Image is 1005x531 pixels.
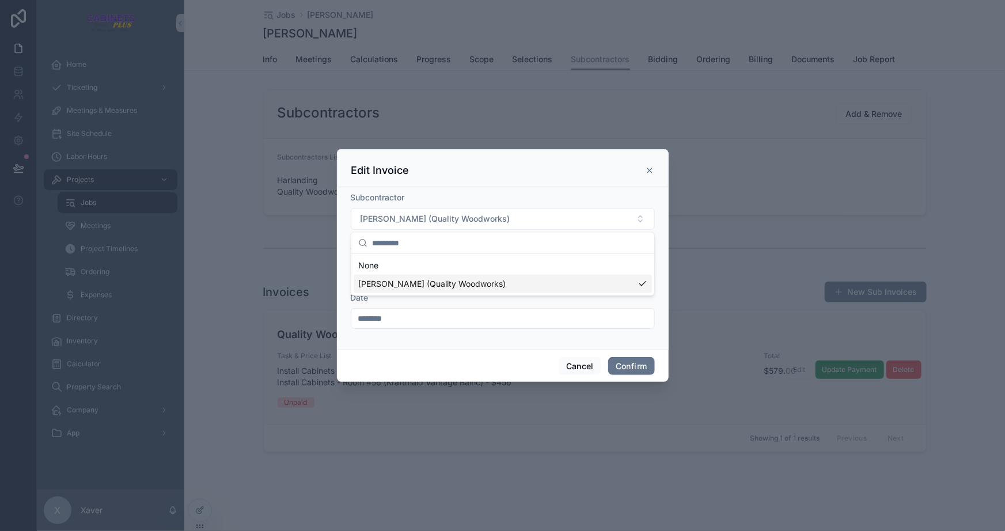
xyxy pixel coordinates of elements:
[351,254,654,295] div: Suggestions
[351,208,655,230] button: Select Button
[608,357,654,376] button: Confirm
[351,164,409,177] h3: Edit Invoice
[354,256,652,275] div: None
[351,192,405,202] span: Subcontractor
[361,213,510,225] span: [PERSON_NAME] (Quality Woodworks)
[559,357,601,376] button: Cancel
[351,293,369,302] span: Date
[358,278,506,290] span: [PERSON_NAME] (Quality Woodworks)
